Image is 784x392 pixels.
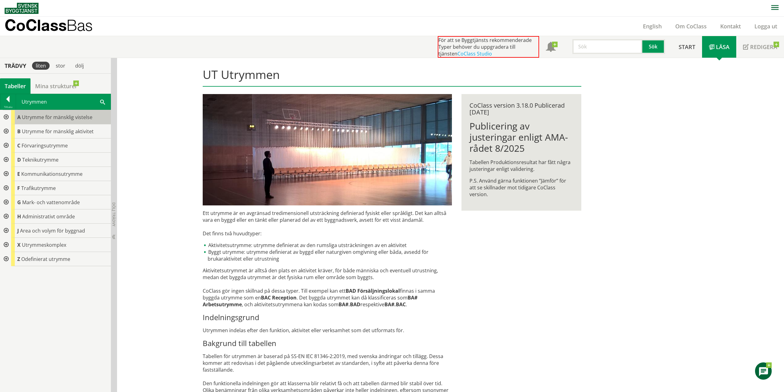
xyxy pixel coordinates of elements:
span: Sök i tabellen [100,98,105,105]
strong: BA# Arbetsutrymme [203,294,417,308]
a: Redigera [736,36,784,58]
span: C [17,142,20,149]
p: P.S. Använd gärna funktionen ”Jämför” för att se skillnader mot tidigare CoClass version. [469,177,573,198]
div: Trädvy [1,62,30,69]
h3: Bakgrund till tabellen [203,339,452,348]
span: Trafikutrymme [21,185,56,192]
a: CoClass Studio [457,50,492,57]
h1: Publicering av justeringar enligt AMA-rådet 8/2025 [469,121,573,154]
span: Administrativt område [22,213,75,220]
span: Bas [67,16,93,34]
a: Läsa [702,36,736,58]
span: Teknikutrymme [22,156,59,163]
div: Tillbaka [0,105,16,109]
span: Z [17,256,20,262]
span: H [17,213,21,220]
h1: UT Utrymmen [203,68,581,87]
strong: BA#.BAD [339,301,360,308]
p: Tabellen Produktionsresultat har fått några justeringar enligt validering. [469,159,573,172]
strong: BA#.BAC [384,301,406,308]
a: Mina strukturer [30,78,82,94]
input: Sök [572,39,642,54]
a: English [636,23,668,30]
span: Utrymme för mänsklig aktivitet [22,128,94,135]
img: utrymme.jpg [203,94,452,205]
img: Svensk Byggtjänst [5,3,39,14]
span: Läsa [716,43,729,51]
span: F [17,185,20,192]
button: Sök [642,39,665,54]
span: E [17,171,20,177]
span: Redigera [750,43,777,51]
a: Start [672,36,702,58]
span: Förvaringsutrymme [22,142,68,149]
li: Aktivitetsutrymme: utrymme definierat av den rumsliga utsträckningen av en aktivitet [203,242,452,249]
strong: BAD Försäljningslokal [346,287,400,294]
span: A [17,114,21,121]
span: Mark- och vattenområde [22,199,80,206]
div: stor [52,62,69,70]
span: Utrymme för mänsklig vistelse [22,114,92,121]
span: Kommunikationsutrymme [21,171,83,177]
a: CoClassBas [5,17,106,36]
span: X [17,241,21,248]
a: Om CoClass [668,23,713,30]
span: Area och volym för byggnad [20,227,85,234]
a: Logga ut [748,23,784,30]
span: B [17,128,21,135]
span: Start [679,43,695,51]
strong: BAC Reception [261,294,297,301]
span: G [17,199,21,206]
div: Utrymmen [16,94,111,109]
span: Notifikationer [546,43,556,52]
span: Dölj trädvy [111,202,116,226]
div: dölj [71,62,87,70]
a: Kontakt [713,23,748,30]
div: För att se Byggtjänsts rekommenderade Typer behöver du uppgradera till tjänsten [438,36,539,58]
div: CoClass version 3.18.0 Publicerad [DATE] [469,102,573,116]
p: CoClass [5,22,93,29]
li: Byggt utrymme: utrymme definierat av byggd eller naturgiven omgivning eller båda, avsedd för bruk... [203,249,452,262]
span: D [17,156,21,163]
h3: Indelningsgrund [203,313,452,322]
div: liten [32,62,50,70]
span: J [17,227,19,234]
span: Odefinierat utrymme [21,256,70,262]
span: Utrymmeskomplex [22,241,66,248]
